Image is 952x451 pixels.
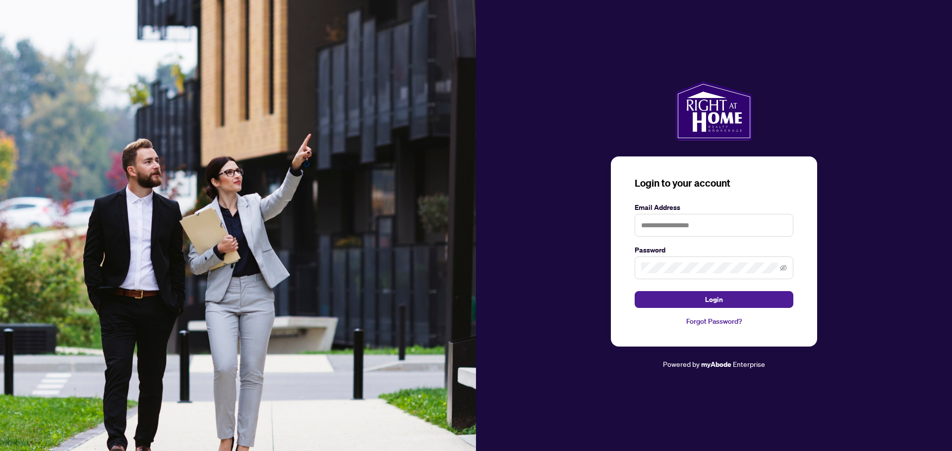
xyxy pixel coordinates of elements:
label: Password [635,245,793,255]
button: Login [635,291,793,308]
a: Forgot Password? [635,316,793,327]
span: Powered by [663,359,700,368]
span: Login [705,292,723,307]
a: myAbode [701,359,731,370]
img: ma-logo [675,81,752,141]
label: Email Address [635,202,793,213]
h3: Login to your account [635,176,793,190]
span: eye-invisible [780,264,787,271]
span: Enterprise [733,359,765,368]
